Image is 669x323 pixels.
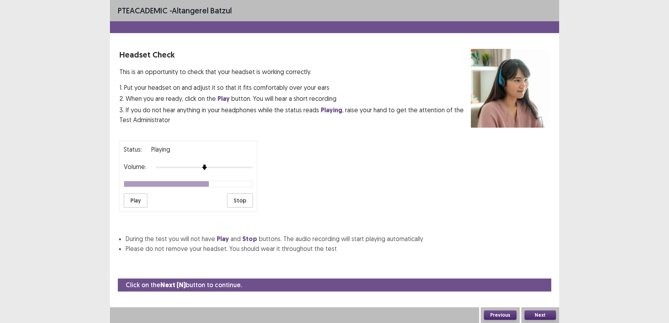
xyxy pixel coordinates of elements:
[124,145,142,154] p: Status:
[227,193,253,208] button: Stop
[126,234,550,244] li: During the test you will not have and buttons. The audio recording will start playing automatically
[119,83,471,92] p: 1. Put your headset on and adjust it so that it fits comfortably over your ears
[119,67,471,76] p: This is an opportunity to check that your headset is working correctly.
[217,235,229,243] strong: Play
[471,49,550,128] img: headset test
[151,145,170,154] p: playing
[160,281,186,289] strong: Next (N)
[202,165,207,170] img: arrow-thumb
[126,244,550,253] li: Please do not remove your headset. You should wear it throughout the test
[119,49,471,61] p: Headset Check
[242,235,257,243] strong: Stop
[119,105,471,124] p: 3. If you do not hear anything in your headphones while the status reads , raise your hand to get...
[118,5,232,17] p: - Altangerel Batzul
[118,6,167,15] span: PTE academic
[124,193,147,208] button: Play
[126,280,242,290] p: Click on the button to continue.
[484,310,517,320] button: Previous
[217,95,230,103] strong: Play
[119,94,471,104] p: 2. When you are ready, click on the button. You will hear a short recording
[321,106,342,114] strong: Playing
[124,162,146,171] p: Volume:
[524,310,556,320] button: Next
